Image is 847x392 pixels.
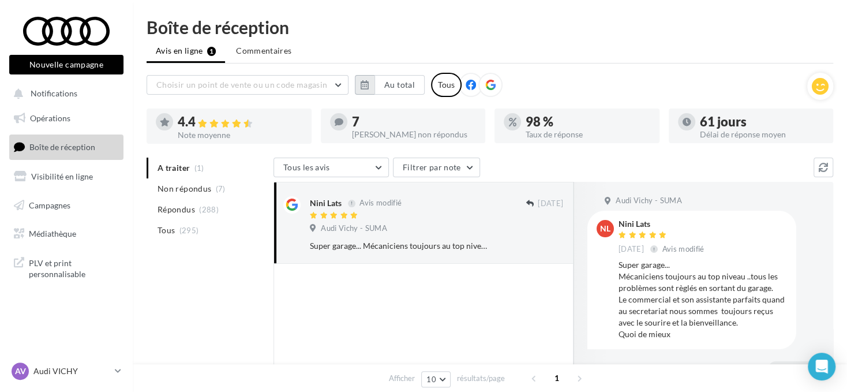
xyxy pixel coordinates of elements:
span: [DATE] [538,199,563,209]
button: Tous les avis [273,158,389,177]
span: Audi Vichy - SUMA [321,223,387,234]
a: Boîte de réception [7,135,126,159]
span: Audi Vichy - SUMA [616,196,682,206]
div: Délai de réponse moyen [700,130,824,139]
span: (288) [199,205,219,214]
a: Opérations [7,106,126,130]
div: Tous [431,73,462,97]
span: Choisir un point de vente ou un code magasin [156,80,327,89]
span: Non répondus [158,183,211,195]
span: Avis modifié [662,244,704,253]
span: PLV et print personnalisable [29,255,119,280]
div: Note moyenne [178,131,302,139]
span: Visibilité en ligne [31,171,93,181]
div: 7 [352,115,477,128]
p: Audi VICHY [33,365,110,377]
button: Au total [355,75,425,95]
div: Boîte de réception [147,18,833,36]
span: [DATE] [619,244,644,255]
span: Tous [158,225,175,236]
span: Opérations [30,113,70,123]
div: Super garage... Mécaniciens toujours au top niveau ..tous les problèmes sont règlés en sortant du... [310,240,488,252]
span: Avis modifié [359,199,402,208]
span: Campagnes [29,200,70,210]
a: Visibilité en ligne [7,165,126,189]
button: Nouvelle campagne [9,55,123,74]
a: AV Audi VICHY [9,360,123,382]
button: Choisir un point de vente ou un code magasin [147,75,348,95]
span: (295) [179,226,199,235]
span: Répondus [158,204,195,215]
div: Nini Lats [310,197,342,209]
span: Médiathèque [29,229,76,238]
div: [PERSON_NAME] non répondus [352,130,477,139]
a: PLV et print personnalisable [7,251,126,285]
span: Boîte de réception [29,142,95,152]
span: Tous les avis [283,162,330,172]
div: Taux de réponse [526,130,650,139]
span: Afficher [389,373,415,384]
button: Filtrer par note [393,158,480,177]
span: 1 [548,369,566,387]
div: Super garage... Mécaniciens toujours au top niveau ..tous les problèmes sont règlés en sortant du... [619,259,787,340]
a: Campagnes [7,193,126,218]
span: Commentaires [236,46,291,55]
div: Nini Lats [619,220,707,228]
span: NL [600,223,610,234]
div: 98 % [526,115,650,128]
button: 10 [421,371,451,387]
a: Médiathèque [7,222,126,246]
span: (7) [216,184,226,193]
span: résultats/page [457,373,505,384]
span: Notifications [31,89,77,99]
span: 10 [426,375,436,384]
span: AV [15,365,26,377]
div: Open Intercom Messenger [808,353,835,380]
div: 4.4 [178,115,302,129]
button: Au total [374,75,425,95]
div: 61 jours [700,115,824,128]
